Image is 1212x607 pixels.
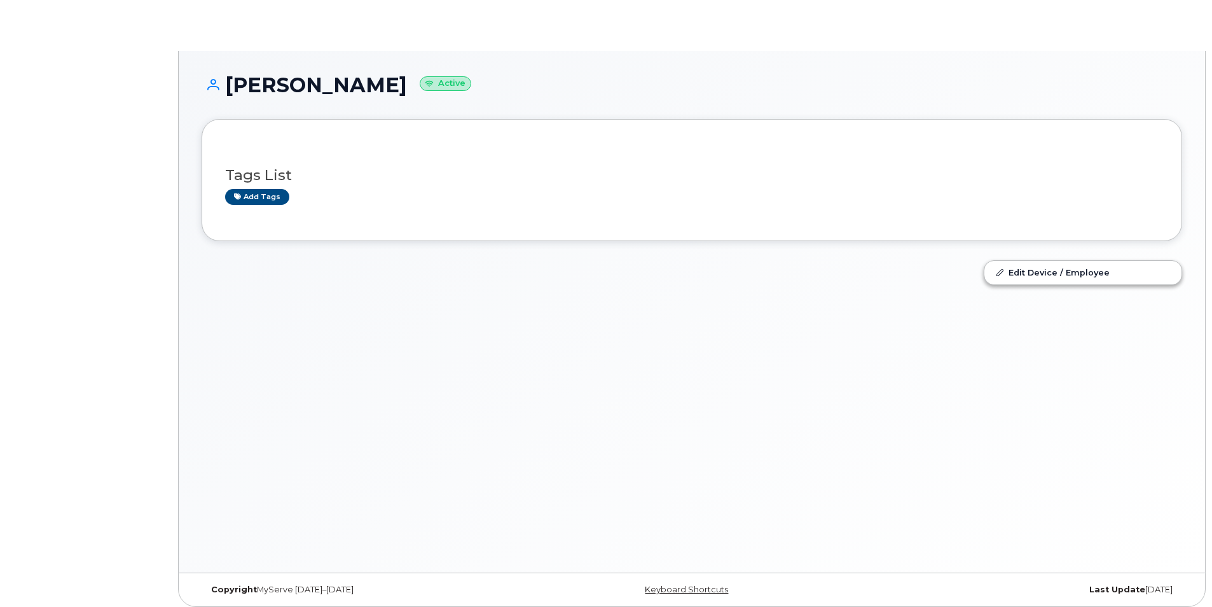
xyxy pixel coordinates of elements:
[211,585,257,594] strong: Copyright
[202,74,1182,96] h1: [PERSON_NAME]
[202,585,528,595] div: MyServe [DATE]–[DATE]
[645,585,728,594] a: Keyboard Shortcuts
[420,76,471,91] small: Active
[1089,585,1145,594] strong: Last Update
[225,189,289,205] a: Add tags
[855,585,1182,595] div: [DATE]
[984,261,1181,284] a: Edit Device / Employee
[225,167,1159,183] h3: Tags List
